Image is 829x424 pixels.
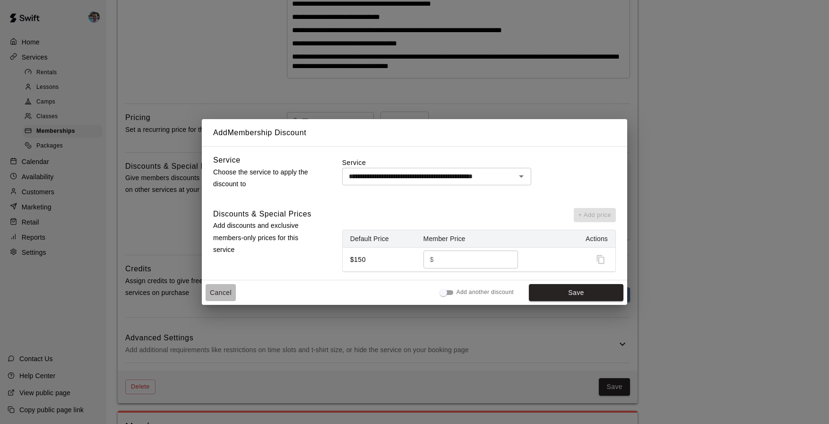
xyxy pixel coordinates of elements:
th: Actions [565,230,615,248]
h6: Discounts & Special Prices [213,208,311,220]
p: Add discounts and exclusive members-only prices for this service [213,220,318,256]
button: Cancel [206,284,236,302]
th: Member Price [416,230,565,248]
button: Open [515,170,528,183]
label: Service [342,158,616,167]
p: $ [430,255,434,265]
p: $150 [350,255,408,265]
th: Default Price [343,230,416,248]
h2: Add Membership Discount [202,119,627,147]
button: Save [529,284,623,302]
h6: Service [213,154,241,166]
p: Choose the service to apply the discount to [213,166,318,190]
span: Add another discount [457,288,514,297]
